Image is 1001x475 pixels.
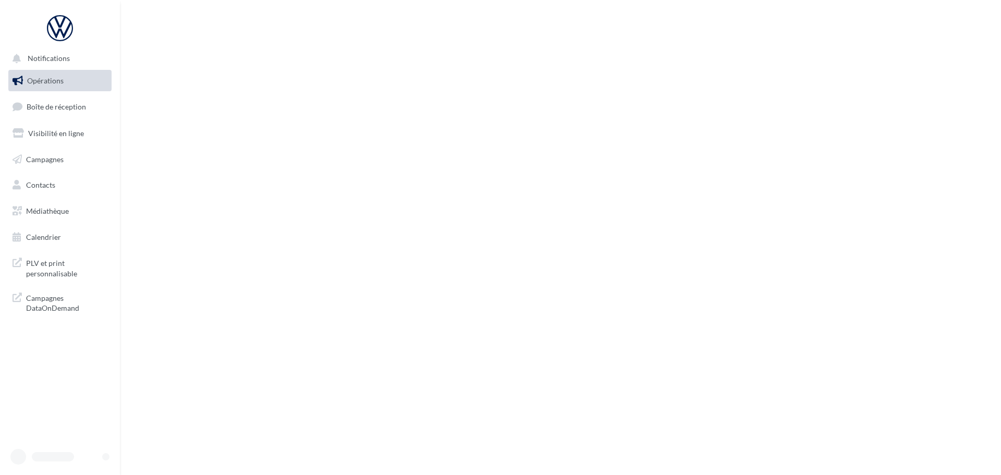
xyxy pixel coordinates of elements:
a: Opérations [6,70,114,92]
span: PLV et print personnalisable [26,256,107,278]
span: Boîte de réception [27,102,86,111]
a: Visibilité en ligne [6,123,114,144]
span: Campagnes DataOnDemand [26,291,107,313]
a: Calendrier [6,226,114,248]
span: Notifications [28,54,70,63]
span: Campagnes [26,154,64,163]
span: Médiathèque [26,206,69,215]
a: Campagnes [6,149,114,170]
span: Opérations [27,76,64,85]
a: Campagnes DataOnDemand [6,287,114,318]
a: Contacts [6,174,114,196]
a: Médiathèque [6,200,114,222]
span: Visibilité en ligne [28,129,84,138]
a: Boîte de réception [6,95,114,118]
span: Calendrier [26,233,61,241]
a: PLV et print personnalisable [6,252,114,283]
span: Contacts [26,180,55,189]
